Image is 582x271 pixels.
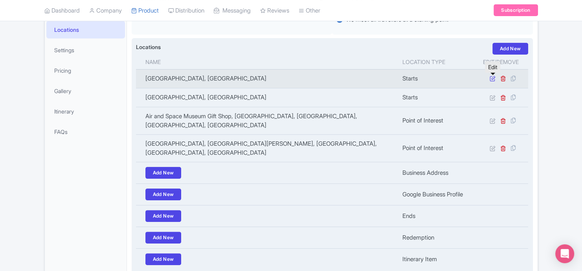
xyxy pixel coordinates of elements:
th: Name [136,55,398,70]
td: [GEOGRAPHIC_DATA], [GEOGRAPHIC_DATA][PERSON_NAME], [GEOGRAPHIC_DATA], [GEOGRAPHIC_DATA], [GEOGRAP... [136,135,398,162]
a: Add New [145,189,182,200]
td: Business Address [397,162,474,184]
a: Add New [145,253,182,265]
a: Add New [145,210,182,222]
td: Itinerary Item [397,249,474,270]
a: Add New [145,232,182,244]
a: Add New [145,167,182,179]
th: Location type [397,55,474,70]
th: Edit/Remove [474,55,529,70]
a: FAQs [46,123,125,141]
a: Locations [46,21,125,38]
div: Edit [485,61,500,73]
td: Point of Interest [397,135,474,162]
label: Locations [136,43,161,51]
td: Starts [397,88,474,107]
a: Itinerary [46,103,125,120]
a: Settings [46,41,125,59]
td: [GEOGRAPHIC_DATA], [GEOGRAPHIC_DATA] [136,88,398,107]
a: Add New [492,43,529,55]
a: Pricing [46,62,125,79]
td: Google Business Profile [397,184,474,205]
a: Subscription [494,5,538,16]
td: Ends [397,205,474,227]
div: Open Intercom Messenger [555,244,574,263]
td: Starts [397,69,474,88]
td: Point of Interest [397,107,474,135]
td: Redemption [397,227,474,249]
a: Gallery [46,82,125,100]
td: Air and Space Museum Gift Shop, [GEOGRAPHIC_DATA], [GEOGRAPHIC_DATA], [GEOGRAPHIC_DATA], [GEOGRAP... [136,107,398,135]
td: [GEOGRAPHIC_DATA], [GEOGRAPHIC_DATA] [136,69,398,88]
